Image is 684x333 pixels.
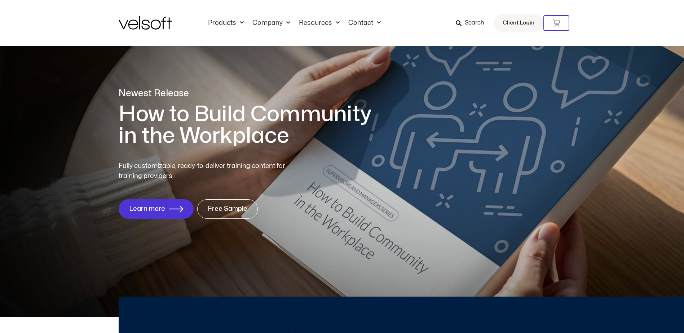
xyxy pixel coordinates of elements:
a: ProductsMenu Toggle [204,19,248,27]
p: Fully customizable, ready-to-deliver training content for training providers. [119,161,298,181]
img: Velsoft Training Materials [119,16,172,30]
a: Client Login [494,14,543,32]
span: Learn more [129,205,165,213]
h1: How to Build Community in the Workplace [119,103,382,147]
a: ContactMenu Toggle [344,19,385,27]
a: Free Sample [197,199,258,219]
nav: Menu [204,19,385,27]
p: Newest Release [119,87,382,100]
a: Search [456,17,489,29]
span: Free Sample [208,205,247,213]
a: Learn more [119,199,194,219]
span: Client Login [503,18,534,28]
span: Search [465,18,484,28]
a: ResourcesMenu Toggle [295,19,344,27]
a: CompanyMenu Toggle [248,19,295,27]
